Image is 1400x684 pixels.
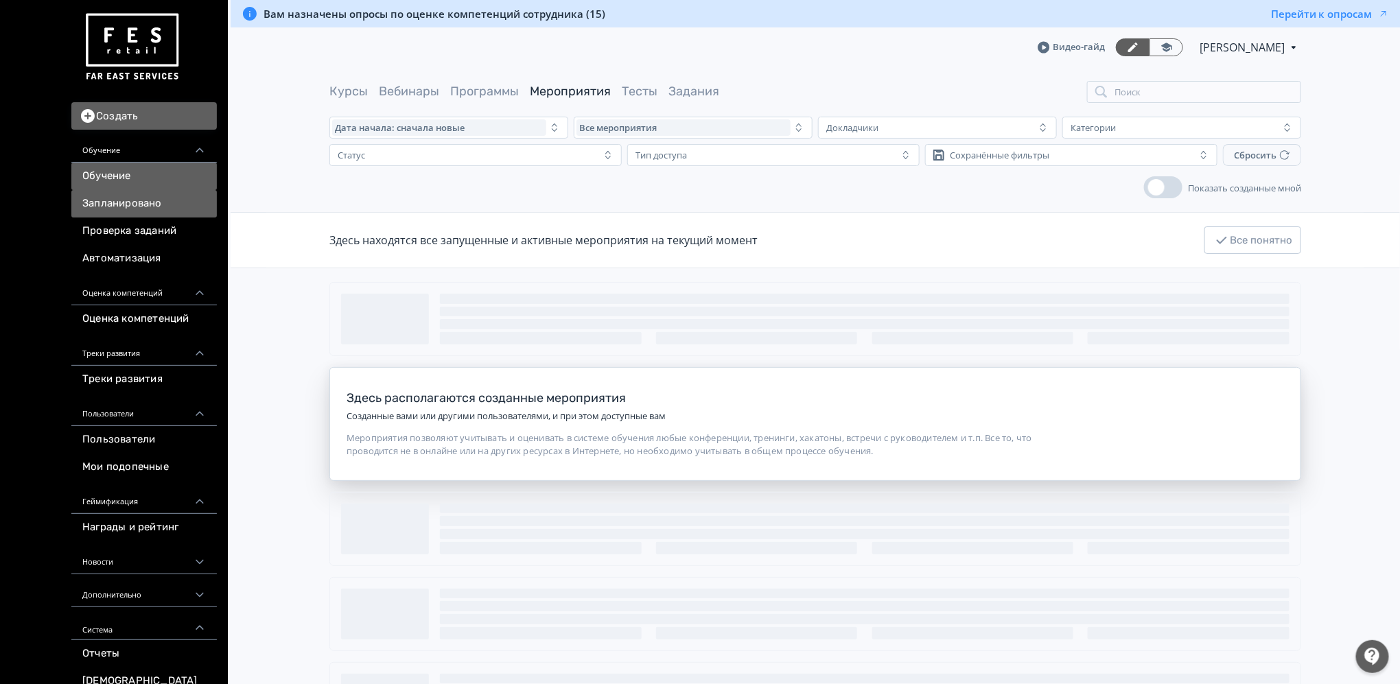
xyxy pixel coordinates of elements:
span: Все мероприятия [579,122,657,133]
button: Дата начала: сначала новые [329,117,568,139]
a: Тесты [622,84,657,99]
button: Перейти к опросам [1271,7,1389,21]
button: Категории [1062,117,1301,139]
button: Статус [329,144,622,166]
a: Награды и рейтинг [71,514,217,541]
a: Мои подопечные [71,453,217,481]
a: Курсы [329,84,368,99]
img: https://files.teachbase.ru/system/account/57463/logo/medium-936fc5084dd2c598f50a98b9cbe0469a.png [82,8,181,86]
div: Обучение [71,130,217,163]
button: Сбросить [1223,144,1301,166]
div: Мероприятия позволяют учитывать и оценивать в системе обучения любые конференции, тренинги, хакат... [347,432,1053,458]
button: Сохранённые фильтры [925,144,1217,166]
div: Система [71,607,217,640]
a: Отчеты [71,640,217,668]
a: Проверка заданий [71,217,217,245]
div: Пользователи [71,393,217,426]
div: Геймификация [71,481,217,514]
div: Сохранённые фильтры [950,150,1049,161]
a: Обучение [71,163,217,190]
span: Дата начала: сначала новые [335,122,465,133]
button: Тип доступа [627,144,920,166]
div: Категории [1071,122,1116,133]
span: Анна Поленова [1200,39,1287,56]
button: Все понятно [1204,226,1301,254]
div: Здесь располагаются созданные мероприятия [347,390,1053,407]
a: Вебинары [379,84,439,99]
button: Создать [71,102,217,130]
a: Пользователи [71,426,217,453]
a: Программы [450,84,519,99]
a: Запланировано [71,190,217,217]
a: Мероприятия [530,84,611,99]
div: Здесь находятся все запущенные и активные мероприятия на текущий момент [329,232,758,248]
span: Показать созданные мной [1188,182,1301,194]
div: Дополнительно [71,574,217,607]
div: Докладчики [826,122,878,133]
span: Вам назначены опросы по оценке компетенций сотрудника (15) [264,7,605,21]
a: Оценка компетенций [71,305,217,333]
a: Треки развития [71,366,217,393]
div: Треки развития [71,333,217,366]
div: Статус [338,150,365,161]
button: Все мероприятия [574,117,813,139]
div: Оценка компетенций [71,272,217,305]
button: Докладчики [818,117,1057,139]
div: Новости [71,541,217,574]
a: Автоматизация [71,245,217,272]
div: Тип доступа [635,150,687,161]
a: Задания [668,84,719,99]
a: Видео-гайд [1038,40,1105,54]
a: Переключиться в режим ученика [1150,38,1183,56]
div: Созданные вами или другими пользователями, и при этом доступные вам [347,410,1053,423]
